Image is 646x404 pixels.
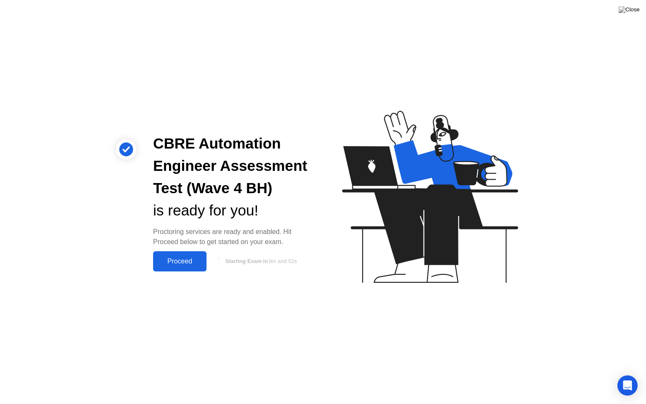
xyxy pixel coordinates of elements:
[153,133,310,199] div: CBRE Automation Engineer Assessment Test (Wave 4 BH)
[617,375,638,396] div: Open Intercom Messenger
[269,258,297,264] span: 9m and 52s
[153,251,207,271] button: Proceed
[211,253,310,269] button: Starting Exam in9m and 52s
[156,258,204,265] div: Proceed
[153,227,310,247] div: Proctoring services are ready and enabled. Hit Proceed below to get started on your exam.
[619,6,640,13] img: Close
[153,199,310,222] div: is ready for you!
